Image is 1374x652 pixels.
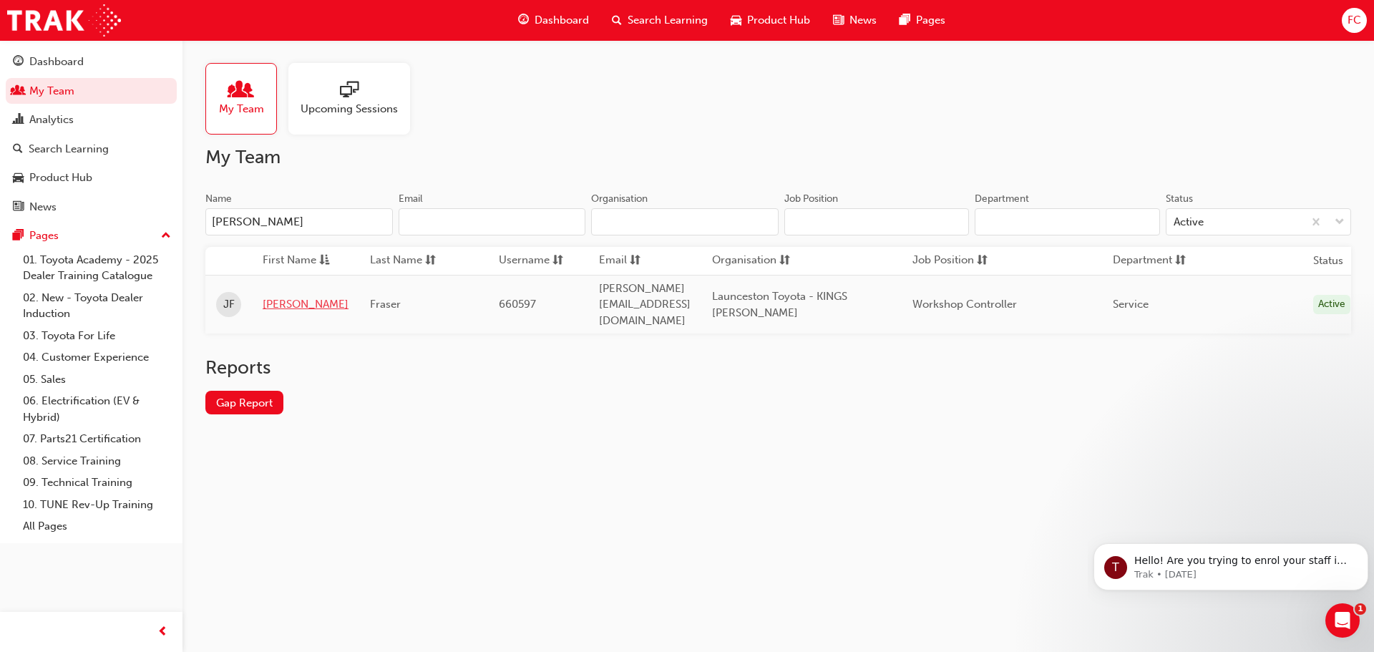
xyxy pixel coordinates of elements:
[712,252,791,270] button: Organisationsorting-icon
[29,54,84,70] div: Dashboard
[628,12,708,29] span: Search Learning
[232,81,250,101] span: people-icon
[1113,298,1149,311] span: Service
[17,249,177,287] a: 01. Toyota Academy - 2025 Dealer Training Catalogue
[912,252,974,270] span: Job Position
[779,252,790,270] span: sorting-icon
[977,252,988,270] span: sorting-icon
[263,252,316,270] span: First Name
[13,172,24,185] span: car-icon
[17,494,177,516] a: 10. TUNE Rev-Up Training
[6,78,177,104] a: My Team
[591,192,648,206] div: Organisation
[499,298,536,311] span: 660597
[319,252,330,270] span: asc-icon
[612,11,622,29] span: search-icon
[157,623,168,641] span: prev-icon
[6,165,177,191] a: Product Hub
[29,170,92,186] div: Product Hub
[17,428,177,450] a: 07. Parts21 Certification
[900,11,910,29] span: pages-icon
[1348,12,1361,29] span: FC
[17,390,177,428] a: 06. Electrification (EV & Hybrid)
[205,63,288,135] a: My Team
[370,252,449,270] button: Last Namesorting-icon
[912,298,1017,311] span: Workshop Controller
[399,192,423,206] div: Email
[600,6,719,35] a: search-iconSearch Learning
[17,369,177,391] a: 05. Sales
[13,56,24,69] span: guage-icon
[6,107,177,133] a: Analytics
[975,192,1029,206] div: Department
[29,141,109,157] div: Search Learning
[518,11,529,29] span: guage-icon
[552,252,563,270] span: sorting-icon
[288,63,422,135] a: Upcoming Sessions
[205,208,393,235] input: Name
[17,287,177,325] a: 02. New - Toyota Dealer Induction
[1313,253,1343,269] th: Status
[499,252,578,270] button: Usernamesorting-icon
[370,298,401,311] span: Fraser
[1342,8,1367,33] button: FC
[975,208,1160,235] input: Department
[301,101,398,117] span: Upcoming Sessions
[719,6,822,35] a: car-iconProduct Hub
[263,252,341,270] button: First Nameasc-icon
[205,356,1351,379] h2: Reports
[6,194,177,220] a: News
[912,252,991,270] button: Job Positionsorting-icon
[6,223,177,249] button: Pages
[591,208,779,235] input: Organisation
[13,230,24,243] span: pages-icon
[1166,192,1193,206] div: Status
[17,346,177,369] a: 04. Customer Experience
[29,228,59,244] div: Pages
[17,472,177,494] a: 09. Technical Training
[1175,252,1186,270] span: sorting-icon
[205,192,232,206] div: Name
[499,252,550,270] span: Username
[1174,214,1204,230] div: Active
[6,136,177,162] a: Search Learning
[630,252,640,270] span: sorting-icon
[1335,213,1345,232] span: down-icon
[833,11,844,29] span: news-icon
[784,208,970,235] input: Job Position
[17,515,177,537] a: All Pages
[1313,295,1350,314] div: Active
[1325,603,1360,638] iframe: Intercom live chat
[1088,513,1374,613] iframe: Intercom notifications message
[399,208,586,235] input: Email
[849,12,877,29] span: News
[6,49,177,75] a: Dashboard
[17,325,177,347] a: 03. Toyota For Life
[6,46,177,223] button: DashboardMy TeamAnalyticsSearch LearningProduct HubNews
[340,81,359,101] span: sessionType_ONLINE_URL-icon
[1355,603,1366,615] span: 1
[731,11,741,29] span: car-icon
[13,143,23,156] span: search-icon
[7,4,121,37] img: Trak
[29,112,74,128] div: Analytics
[223,296,235,313] span: JF
[916,12,945,29] span: Pages
[784,192,838,206] div: Job Position
[370,252,422,270] span: Last Name
[712,252,776,270] span: Organisation
[13,114,24,127] span: chart-icon
[29,199,57,215] div: News
[507,6,600,35] a: guage-iconDashboard
[599,252,678,270] button: Emailsorting-icon
[747,12,810,29] span: Product Hub
[599,252,627,270] span: Email
[425,252,436,270] span: sorting-icon
[712,290,847,319] span: Launceston Toyota - KINGS [PERSON_NAME]
[219,101,264,117] span: My Team
[13,85,24,98] span: people-icon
